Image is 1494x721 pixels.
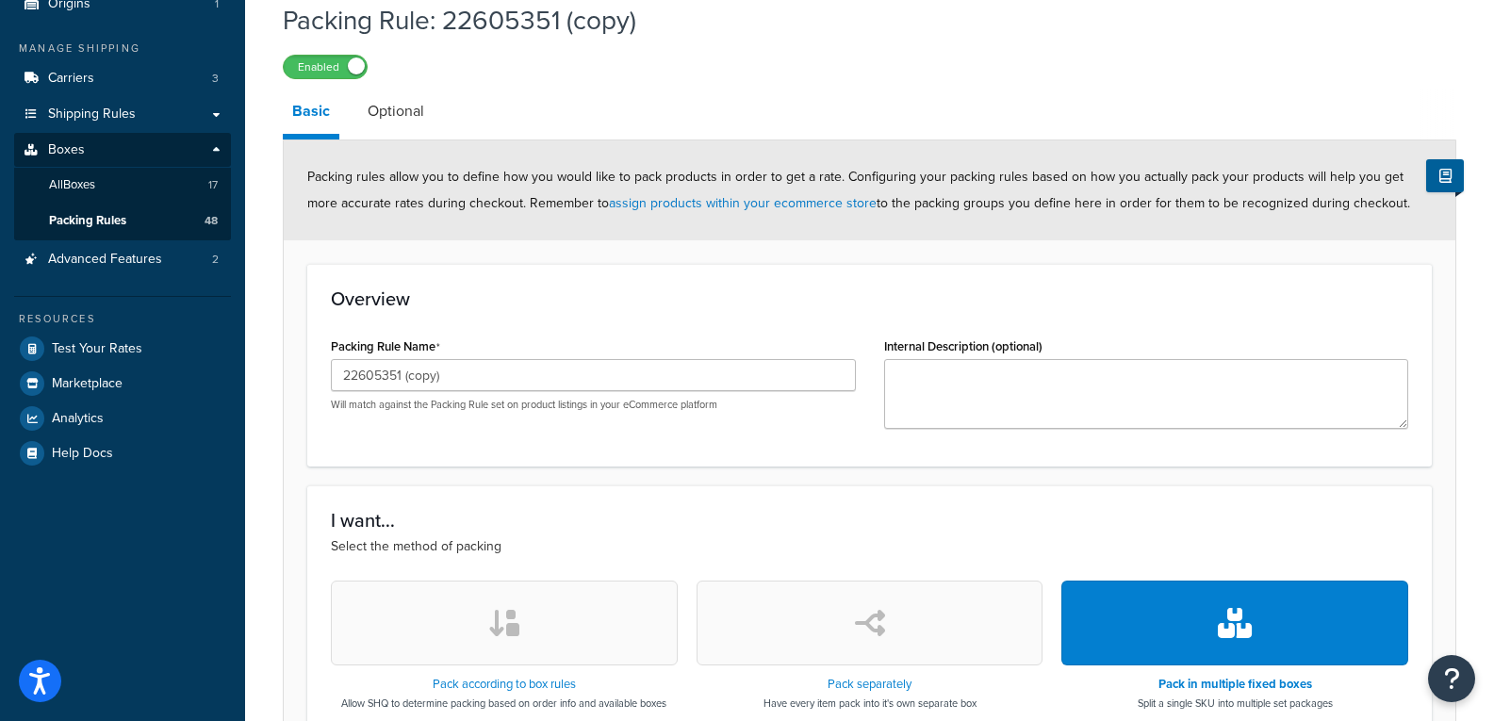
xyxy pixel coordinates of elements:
a: Optional [358,89,434,134]
h3: Pack separately [763,678,977,691]
a: Test Your Rates [14,332,231,366]
span: Boxes [48,142,85,158]
span: Shipping Rules [48,107,136,123]
span: All Boxes [49,177,95,193]
li: Carriers [14,61,231,96]
span: Packing rules allow you to define how you would like to pack products in order to get a rate. Con... [307,167,1410,213]
a: Packing Rules48 [14,204,231,238]
label: Packing Rule Name [331,339,440,354]
span: 2 [212,252,219,268]
h3: Pack in multiple fixed boxes [1138,678,1333,691]
a: Help Docs [14,436,231,470]
label: Enabled [284,56,367,78]
span: 17 [208,177,218,193]
a: Advanced Features2 [14,242,231,277]
h3: Overview [331,288,1408,309]
p: Will match against the Packing Rule set on product listings in your eCommerce platform [331,398,856,412]
p: Have every item pack into it's own separate box [763,696,977,711]
li: Packing Rules [14,204,231,238]
button: Show Help Docs [1426,159,1464,192]
span: 3 [212,71,219,87]
a: assign products within your ecommerce store [609,193,877,213]
p: Select the method of packing [331,536,1408,557]
span: Test Your Rates [52,341,142,357]
p: Allow SHQ to determine packing based on order info and available boxes [341,696,666,711]
li: Advanced Features [14,242,231,277]
a: Basic [283,89,339,139]
span: Analytics [52,411,104,427]
a: Shipping Rules [14,97,231,132]
h3: Pack according to box rules [341,678,666,691]
h1: Packing Rule: 22605351 (copy) [283,2,1433,39]
a: Carriers3 [14,61,231,96]
span: 48 [205,213,218,229]
label: Internal Description (optional) [884,339,1043,353]
a: AllBoxes17 [14,168,231,203]
div: Manage Shipping [14,41,231,57]
span: Packing Rules [49,213,126,229]
a: Marketplace [14,367,231,401]
button: Open Resource Center [1428,655,1475,702]
span: Advanced Features [48,252,162,268]
span: Marketplace [52,376,123,392]
div: Resources [14,311,231,327]
a: Analytics [14,401,231,435]
span: Carriers [48,71,94,87]
h3: I want... [331,510,1408,531]
a: Boxes [14,133,231,168]
p: Split a single SKU into multiple set packages [1138,696,1333,711]
span: Help Docs [52,446,113,462]
li: Boxes [14,133,231,240]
